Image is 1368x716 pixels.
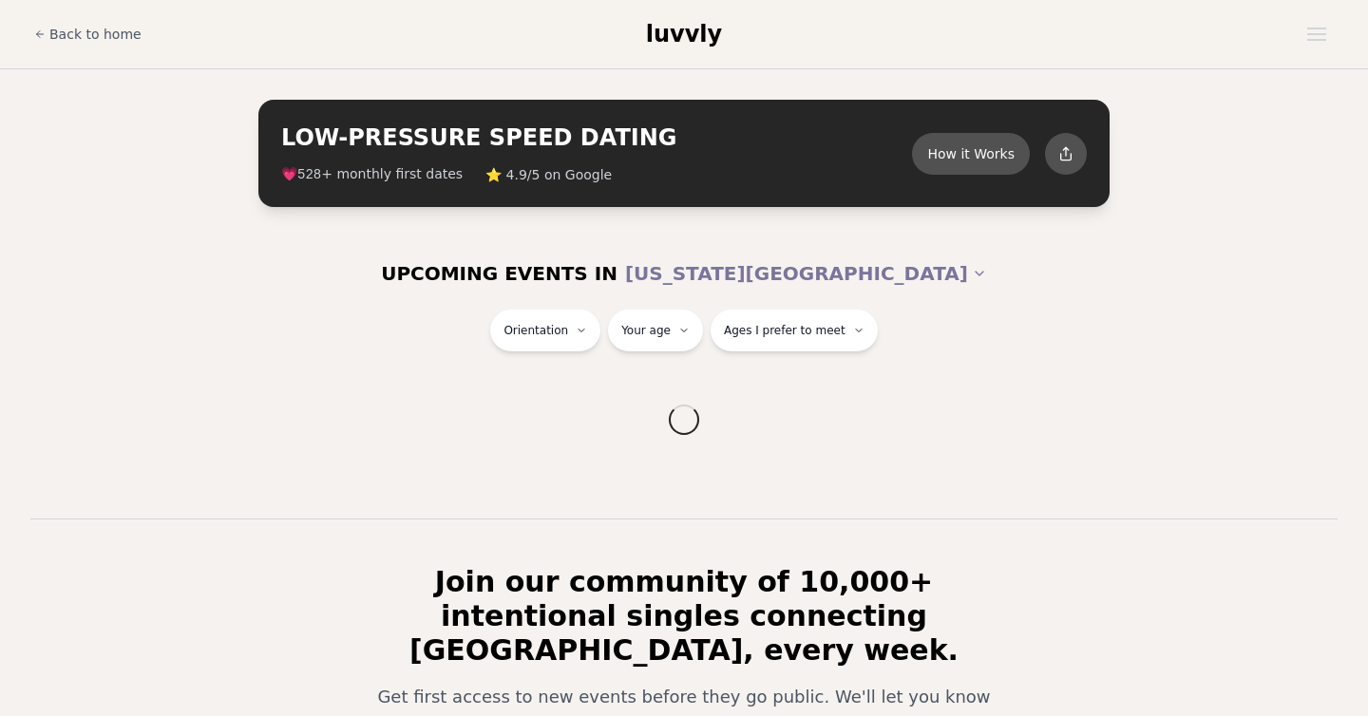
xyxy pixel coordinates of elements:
[49,25,142,44] span: Back to home
[711,310,878,351] button: Ages I prefer to meet
[646,21,722,47] span: luvvly
[912,133,1030,175] button: How it Works
[34,15,142,53] a: Back to home
[646,19,722,49] a: luvvly
[490,310,600,351] button: Orientation
[381,260,617,287] span: UPCOMING EVENTS IN
[724,323,845,338] span: Ages I prefer to meet
[625,253,987,294] button: [US_STATE][GEOGRAPHIC_DATA]
[503,323,568,338] span: Orientation
[350,565,1018,668] h2: Join our community of 10,000+ intentional singles connecting [GEOGRAPHIC_DATA], every week.
[608,310,703,351] button: Your age
[621,323,671,338] span: Your age
[1300,20,1334,48] button: Open menu
[297,167,321,182] span: 528
[485,165,612,184] span: ⭐ 4.9/5 on Google
[281,164,463,184] span: 💗 + monthly first dates
[281,122,912,153] h2: LOW-PRESSURE SPEED DATING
